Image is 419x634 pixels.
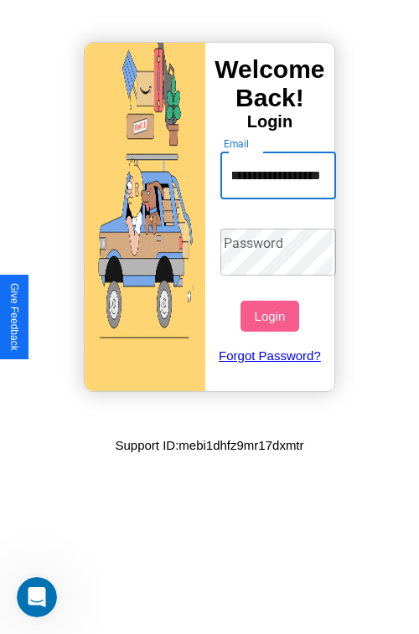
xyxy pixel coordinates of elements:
[85,43,205,391] img: gif
[224,137,250,151] label: Email
[17,577,57,617] iframe: Intercom live chat
[8,283,20,351] div: Give Feedback
[212,332,328,379] a: Forgot Password?
[205,112,334,131] h4: Login
[205,55,334,112] h3: Welcome Back!
[115,434,303,456] p: Support ID: mebi1dhfz9mr17dxmtr
[241,301,298,332] button: Login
